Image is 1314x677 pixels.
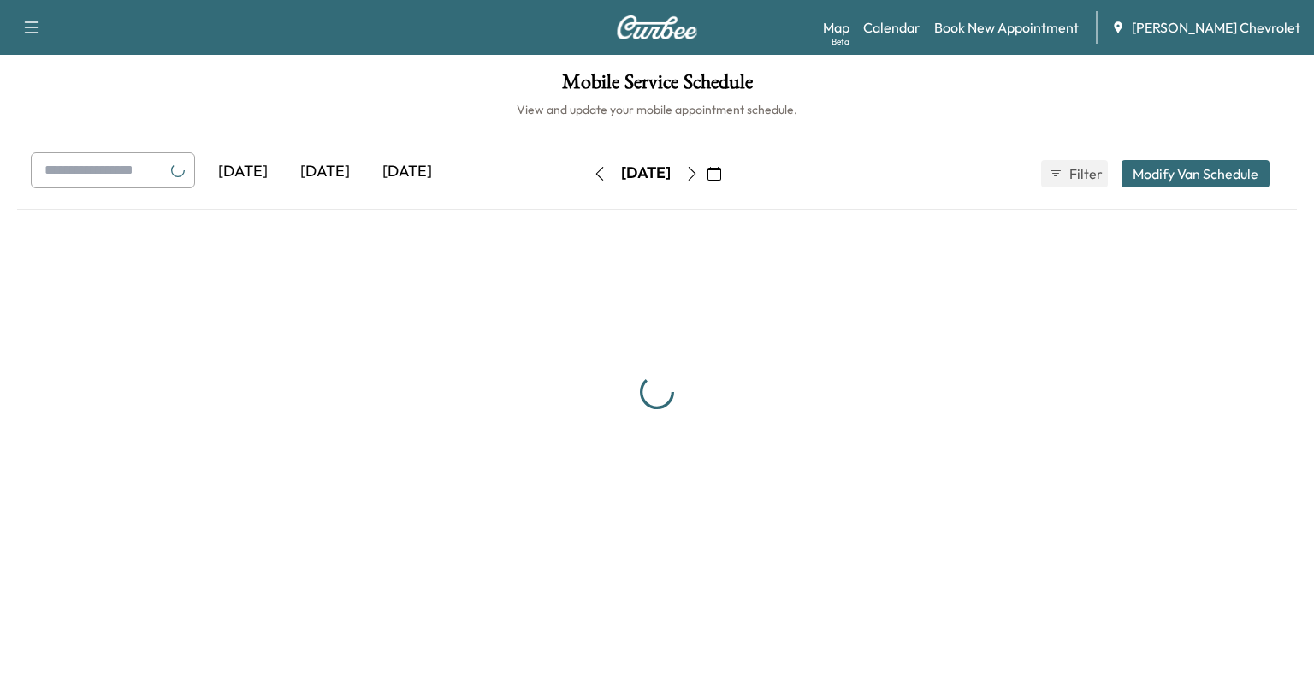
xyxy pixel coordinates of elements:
a: Book New Appointment [934,17,1079,38]
a: Calendar [863,17,920,38]
h6: View and update your mobile appointment schedule. [17,101,1297,118]
div: [DATE] [284,152,366,192]
button: Modify Van Schedule [1122,160,1270,187]
span: [PERSON_NAME] Chevrolet [1132,17,1300,38]
span: Filter [1069,163,1100,184]
button: Filter [1041,160,1108,187]
div: [DATE] [366,152,448,192]
div: [DATE] [202,152,284,192]
div: Beta [832,35,849,48]
div: [DATE] [621,163,671,184]
h1: Mobile Service Schedule [17,72,1297,101]
img: Curbee Logo [616,15,698,39]
a: MapBeta [823,17,849,38]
